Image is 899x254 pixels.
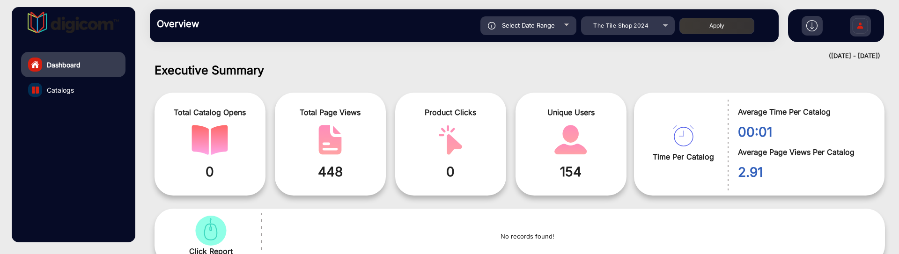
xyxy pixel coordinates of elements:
span: 154 [523,162,619,181]
p: No records found! [279,232,776,241]
span: 448 [282,162,379,181]
span: Average Page Views Per Catalog [738,146,870,158]
img: h2download.svg [806,20,818,31]
span: Unique Users [523,107,619,118]
span: Total Catalog Opens [162,107,258,118]
span: Select Date Range [502,22,555,29]
img: Sign%20Up.svg [850,11,870,44]
img: catalog [192,125,228,155]
img: catalog [192,216,229,246]
h3: Overview [157,18,288,29]
img: icon [488,22,496,29]
span: Catalogs [47,85,74,95]
span: The Tile Shop 2024 [593,22,648,29]
span: 2.91 [738,162,870,182]
span: Product Clicks [402,107,499,118]
a: Catalogs [21,77,125,102]
img: catalog [312,125,348,155]
button: Apply [679,18,754,34]
a: Dashboard [21,52,125,77]
span: 0 [162,162,258,181]
span: Dashboard [47,60,81,70]
img: catalog [432,125,469,155]
img: home [31,60,39,69]
span: Total Page Views [282,107,379,118]
div: ([DATE] - [DATE]) [140,51,880,61]
span: Average Time Per Catalog [738,106,870,117]
span: 0 [402,162,499,181]
img: catalog [673,125,694,146]
span: 00:01 [738,122,870,142]
img: catalog [553,125,589,155]
img: catalog [32,87,39,94]
img: vmg-logo [28,12,119,33]
h1: Executive Summary [155,63,885,77]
